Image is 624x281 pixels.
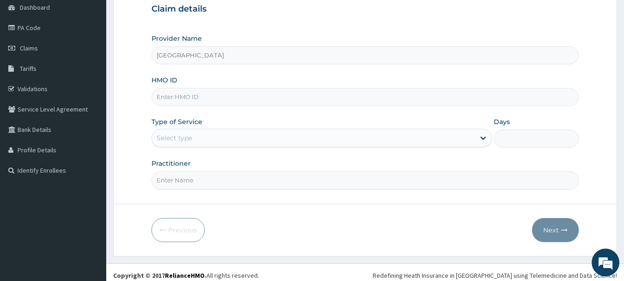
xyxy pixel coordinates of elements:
div: Redefining Heath Insurance in [GEOGRAPHIC_DATA] using Telemedicine and Data Science! [373,271,617,280]
span: Tariffs [20,64,36,73]
input: Enter HMO ID [151,88,579,106]
span: Claims [20,44,38,52]
span: Dashboard [20,3,50,12]
div: Select type [157,133,192,143]
label: Type of Service [151,117,202,126]
button: Previous [151,218,205,242]
h3: Claim details [151,4,579,14]
a: RelianceHMO [165,271,205,280]
strong: Copyright © 2017 . [113,271,206,280]
label: Days [494,117,510,126]
label: Practitioner [151,159,191,168]
button: Next [532,218,579,242]
label: Provider Name [151,34,202,43]
label: HMO ID [151,75,177,85]
input: Enter Name [151,171,579,189]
